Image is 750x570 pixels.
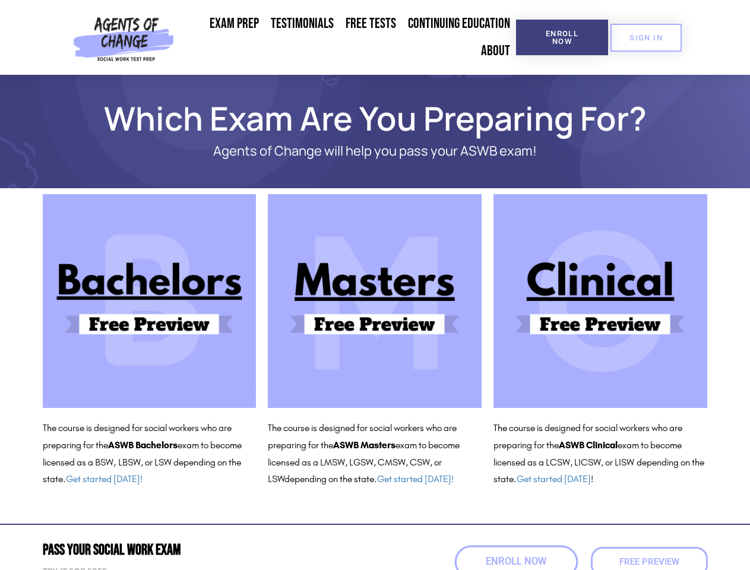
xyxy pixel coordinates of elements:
[475,37,516,65] a: About
[340,10,402,37] a: Free Tests
[333,439,395,451] b: ASWB Masters
[84,144,666,159] p: Agents of Change will help you pass your ASWB exam!
[619,558,679,566] span: Free Preview
[204,10,265,37] a: Exam Prep
[108,439,178,451] b: ASWB Bachelors
[179,10,516,65] nav: Menu
[535,30,589,45] span: Enroll Now
[516,20,608,55] a: Enroll Now
[43,420,257,488] p: The course is designed for social workers who are preparing for the exam to become licensed as a ...
[486,557,546,567] span: Enroll Now
[265,10,340,37] a: Testimonials
[517,473,591,484] a: Get started [DATE]
[284,473,454,484] span: depending on the state.
[629,34,663,42] span: SIGN IN
[559,439,618,451] b: ASWB Clinical
[402,10,516,37] a: Continuing Education
[514,473,593,484] span: . !
[610,24,682,52] a: SIGN IN
[37,104,714,132] h1: Which Exam Are You Preparing For?
[43,543,369,558] h2: Pass Your Social Work Exam
[66,473,143,484] a: Get started [DATE]!
[268,420,482,488] p: The course is designed for social workers who are preparing for the exam to become licensed as a ...
[493,420,707,488] p: The course is designed for social workers who are preparing for the exam to become licensed as a ...
[377,473,454,484] a: Get started [DATE]!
